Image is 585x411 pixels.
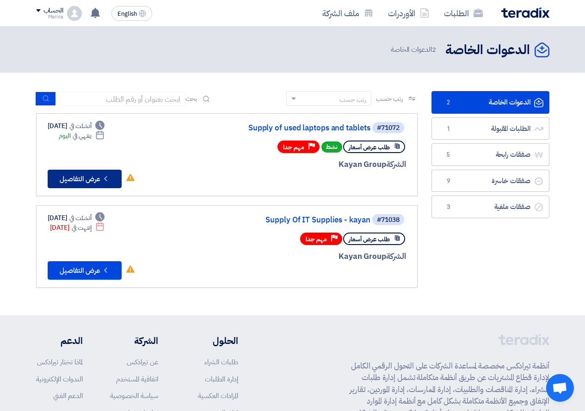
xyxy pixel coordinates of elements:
h2: الدعوات الخاصة [445,41,530,59]
a: صفقات ملغية3 [431,196,549,218]
span: 1 [443,124,454,134]
div: [DATE] [48,121,105,131]
a: Supply of used laptops and tablets [185,124,370,132]
a: صفقات خاسرة9 [431,170,549,192]
div: رتب حسب [339,95,366,104]
span: الدعوات الخاصة [391,44,438,55]
div: Marina [36,14,63,19]
div: #71038 [377,217,400,223]
span: 5 [443,150,454,159]
div: الحساب [43,7,63,15]
span: 2 [432,44,436,55]
a: الندوات الإلكترونية [36,374,83,384]
a: إدارة الطلبات [205,374,238,384]
div: #71072 [377,125,400,131]
span: أنشئت في [69,213,92,223]
div: Kayan Group [184,251,406,263]
button: عرض التفاصيل [48,261,122,280]
a: الطلبات المقبولة1 [431,117,549,140]
button: English [111,6,152,21]
a: سياسة الخصوصية [110,391,158,401]
span: English [117,11,137,17]
a: Supply Of IT Supplies - kayan [185,216,370,224]
a: الدعم الفني [53,391,83,401]
span: رتب حسب [376,94,402,104]
button: عرض التفاصيل [48,170,122,188]
a: اتفاقية المستخدم [116,374,158,384]
div: [DATE] [48,213,105,223]
span: مهم جدا [306,235,327,244]
span: أنشئت في [69,121,92,131]
li: الشركة [110,334,158,348]
span: إنتهت في [72,223,92,233]
span: طلب عرض أسعار [349,235,390,244]
a: الدعوات الخاصة2 [431,91,549,114]
a: Open chat [546,374,574,402]
span: بحث [185,94,197,104]
img: profile_test.png [67,6,82,21]
span: 9 [443,177,454,186]
span: الشركة [386,251,406,262]
a: عن تيرادكس [127,357,158,367]
span: مهم جدا [283,143,304,152]
span: الشركة [386,159,406,170]
a: طلبات الشراء [204,357,238,367]
img: Teradix logo [501,7,549,18]
span: نشط [321,141,342,153]
a: المزادات العكسية [198,391,238,401]
a: لماذا تختار تيرادكس [37,357,83,367]
span: طلب عرض أسعار [349,143,390,152]
a: الأوردرات [381,2,437,24]
div: Kayan Group [184,159,406,171]
span: ينتهي في [73,131,92,141]
input: ابحث بعنوان أو رقم الطلب [56,92,185,106]
span: 3 [443,202,454,212]
div: اليوم [59,131,105,141]
div: [DATE] [50,223,105,233]
span: 2 [443,98,454,107]
li: الدعم [36,334,83,348]
a: صفقات رابحة5 [431,143,549,166]
a: الطلبات [437,2,490,24]
a: ملف الشركة [315,2,381,24]
li: الحلول [186,334,238,348]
